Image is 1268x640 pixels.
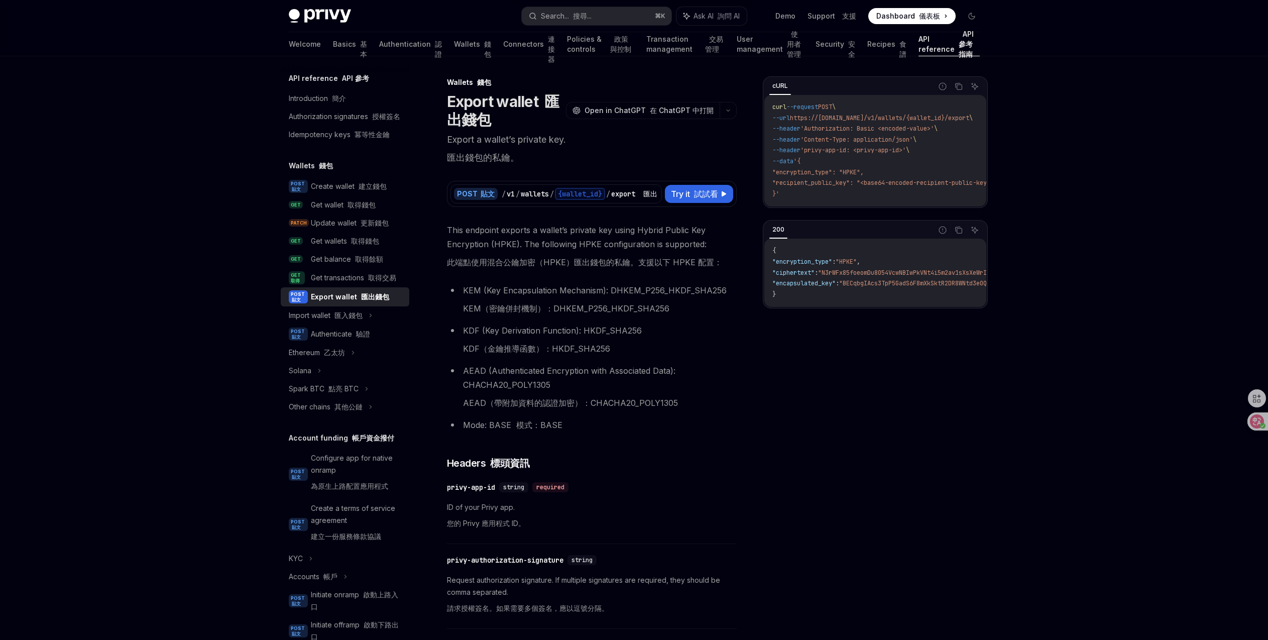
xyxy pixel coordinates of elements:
[516,189,520,199] div: /
[573,12,592,20] font: 搜尋...
[550,189,554,199] div: /
[566,102,720,119] button: Open in ChatGPT 在 ChatGPT 中打開
[522,7,671,25] button: Search... 搜尋...⌘K
[646,32,725,56] a: Transaction management 交易管理
[289,365,311,377] div: Solana
[356,330,370,338] font: 驗證
[585,105,714,116] span: Open in ChatGPT
[507,189,515,199] div: v1
[919,12,940,20] font: 儀表板
[952,224,965,237] button: Copy the contents from the code block
[772,103,786,111] span: curl
[311,217,389,229] div: Update wallet
[772,136,800,144] span: --header
[694,11,740,21] span: Ask AI
[351,237,379,245] font: 取得錢包
[311,482,388,490] font: 為原生上路配置應用程式
[281,89,409,108] a: Introduction 簡介
[772,258,832,266] span: "encryption_type"
[289,271,305,284] span: GET
[447,92,559,129] font: 匯出錢包
[705,35,723,53] font: 交易管理
[372,112,400,121] font: 授權簽名
[447,92,562,129] h1: Export wallet
[289,180,308,193] span: POST
[772,247,776,255] span: {
[289,571,337,583] div: Accounts
[447,482,495,492] div: privy-app-id
[368,273,396,282] font: 取得交易
[772,290,776,298] span: }
[311,502,403,547] div: Create a terms of service agreement
[332,94,346,102] font: 簡介
[484,40,491,58] font: 錢包
[775,11,795,21] a: Demo
[311,589,403,613] div: Initiate onramp
[832,103,836,111] span: \
[289,624,308,637] span: POST
[281,586,409,616] a: POST 貼文Initiate onramp 啟動上路入口
[818,103,832,111] span: POST
[289,328,308,341] span: POST
[289,129,390,141] div: Idempotency keys
[936,224,949,237] button: Report incorrect code
[800,136,913,144] span: 'Content-Type: application/json'
[447,257,722,267] font: 此端點使用混合公鑰加密（HPKE）匯出錢包的私鑰。支援以下 HPKE 配置：
[289,468,308,481] span: POST
[772,179,994,187] span: "recipient_public_key": "<base64-encoded-recipient-public-key>"
[772,279,836,287] span: "encapsulated_key"
[447,604,609,612] font: 請求授權簽名。如果需要多個簽名，應以逗號分隔。
[968,80,981,93] button: Ask AI
[867,32,906,56] a: Recipes 食譜
[359,182,387,190] font: 建立錢包
[355,255,383,263] font: 取得餘額
[334,402,363,411] font: 其他公鏈
[289,401,363,413] div: Other chains
[447,133,737,169] p: Export a wallet’s private key.
[906,146,909,154] span: \
[671,188,718,200] span: Try it
[786,103,818,111] span: --request
[289,111,400,123] div: Authorization signatures
[676,7,747,25] button: Ask AI 詢問 AI
[289,32,321,56] a: Welcome
[447,152,519,163] font: 匯出錢包的私鑰。
[447,418,737,432] li: Mode: BASE
[842,12,856,20] font: 支援
[463,303,669,313] font: KEM（密鑰併封機制）：DHKEM_P256_HKDF_SHA256
[292,334,301,340] font: 貼文
[447,364,737,414] li: AEAD (Authenticated Encryption with Associated Data): CHACHA20_POLY1305
[800,125,934,133] span: 'Authorization: Basic <encoded-value>'
[348,200,376,209] font: 取得錢包
[503,483,524,491] span: string
[311,180,387,192] div: Create wallet
[769,80,791,92] div: cURL
[868,8,956,24] a: Dashboard 儀表板
[447,77,737,87] div: Wallets
[521,189,549,199] div: wallets
[477,78,491,86] font: 錢包
[352,434,394,442] font: 帳戶資金撥付
[334,311,363,319] font: 匯入錢包
[665,185,733,203] button: Try it 試試看
[311,590,398,611] font: 啟動上路入口
[311,328,370,340] div: Authenticate
[555,188,605,200] div: {wallet_id}
[818,269,1050,277] span: "N3rWFx85foeomDu8054VcwNBIwPkVNt4i5m2av1sXsXeWrIicVGwutFist12MmnI"
[816,32,855,56] a: Security 安全
[324,348,345,357] font: 乙太坊
[447,324,737,360] li: KDF (Key Derivation Function): HKDF_SHA256
[311,532,381,541] font: 建立一份服務條款協議
[772,190,779,198] span: }'
[454,188,498,200] div: POST
[447,519,525,527] font: 您的 Privy 應用程式 ID。
[800,146,906,154] span: 'privy-app-id: <privy-app-id>'
[447,501,737,534] span: ID of your Privy app.
[952,80,965,93] button: Copy the contents from the code block
[289,347,345,359] div: Ethereum
[281,232,409,250] a: GETGet wallets 取得錢包
[289,432,394,444] h5: Account funding
[463,398,678,408] font: AEAD（帶附加資料的認證加密）：CHACHA20_POLY1305
[360,40,367,58] font: 基本
[289,92,346,104] div: Introduction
